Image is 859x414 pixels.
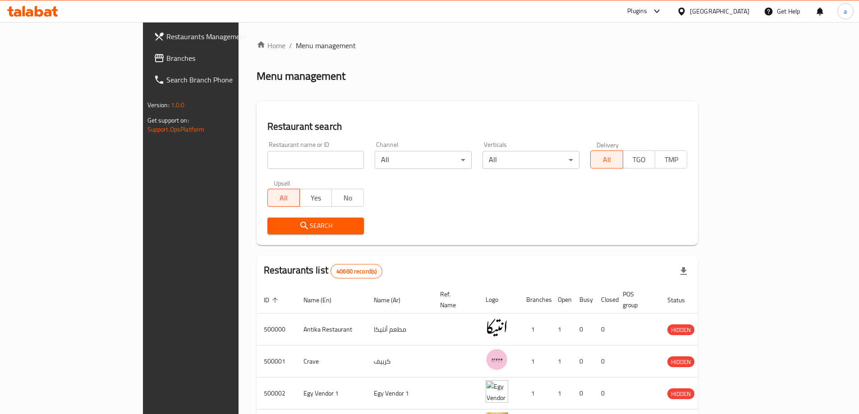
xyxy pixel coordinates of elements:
div: [GEOGRAPHIC_DATA] [690,6,749,16]
td: كرييف [367,346,433,378]
a: Search Branch Phone [147,69,286,91]
span: Yes [303,191,328,205]
button: TGO [623,150,655,168]
a: Restaurants Management [147,26,286,47]
img: Crave [486,348,508,371]
span: Search [275,220,357,232]
span: Ref. Name [440,289,468,310]
span: TMP [659,153,684,166]
span: HIDDEN [667,325,694,335]
span: Name (En) [303,295,343,305]
td: Egy Vendor 1 [367,378,433,409]
img: Egy Vendor 1 [486,380,508,403]
a: Support.OpsPlatform [147,123,205,135]
span: POS group [623,289,649,310]
h2: Menu management [257,69,345,83]
td: 0 [594,314,616,346]
td: Antika Restaurant [296,314,367,346]
span: a [844,6,847,16]
span: HIDDEN [667,357,694,367]
span: 40660 record(s) [331,267,382,276]
span: Restaurants Management [166,31,279,42]
td: Egy Vendor 1 [296,378,367,409]
button: All [267,189,300,207]
td: 0 [572,346,594,378]
button: No [331,189,364,207]
th: Logo [478,286,519,314]
span: All [594,153,619,166]
button: TMP [655,150,687,168]
label: Upsell [274,180,290,186]
span: Search Branch Phone [166,74,279,85]
h2: Restaurant search [267,120,688,133]
span: Version: [147,99,170,111]
li: / [289,40,292,51]
td: 0 [594,378,616,409]
input: Search for restaurant name or ID.. [267,151,364,169]
button: Yes [299,189,332,207]
td: Crave [296,346,367,378]
span: HIDDEN [667,389,694,399]
td: مطعم أنتيكا [367,314,433,346]
nav: breadcrumb [257,40,698,51]
span: Menu management [296,40,356,51]
button: Search [267,218,364,234]
td: 0 [572,378,594,409]
span: All [271,191,296,205]
td: 0 [572,314,594,346]
div: Total records count [331,264,382,278]
td: 0 [594,346,616,378]
td: 1 [551,378,572,409]
th: Branches [519,286,551,314]
td: 1 [551,314,572,346]
div: Plugins [627,6,647,17]
span: Status [667,295,697,305]
td: 1 [519,378,551,409]
th: Closed [594,286,616,314]
div: Export file [673,260,694,282]
span: ID [264,295,281,305]
button: All [590,150,623,168]
div: All [482,151,579,169]
td: 1 [519,346,551,378]
img: Antika Restaurant [486,316,508,339]
span: No [335,191,360,205]
span: Branches [166,53,279,64]
th: Open [551,286,572,314]
span: Name (Ar) [374,295,412,305]
th: Busy [572,286,594,314]
span: TGO [627,153,652,166]
span: 1.0.0 [171,99,185,111]
div: All [375,151,472,169]
a: Branches [147,47,286,69]
span: Get support on: [147,114,189,126]
td: 1 [551,346,572,378]
td: 1 [519,314,551,346]
h2: Restaurants list [264,264,383,278]
label: Delivery [597,141,619,148]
